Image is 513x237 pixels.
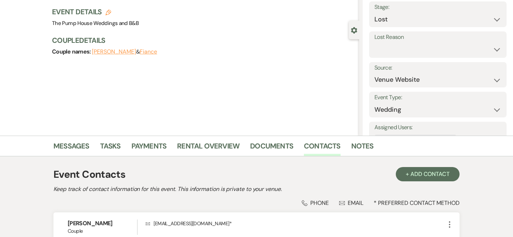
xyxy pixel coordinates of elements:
[146,220,445,227] p: [EMAIL_ADDRESS][DOMAIN_NAME] *
[375,135,448,145] div: Pump House Bed & Breakfast
[304,140,341,156] a: Contacts
[351,140,374,156] a: Notes
[250,140,293,156] a: Documents
[302,199,329,207] div: Phone
[52,7,139,17] h3: Event Details
[52,20,139,27] span: The Pump House Weddings and B&B
[52,48,92,55] span: Couple names:
[131,140,167,156] a: Payments
[53,167,125,182] h1: Event Contacts
[177,140,239,156] a: Rental Overview
[374,92,501,103] label: Event Type:
[92,49,136,55] button: [PERSON_NAME]
[53,185,460,193] h2: Keep track of contact information for this event. This information is private to your venue.
[53,140,89,156] a: Messages
[100,140,121,156] a: Tasks
[52,35,352,45] h3: Couple Details
[339,199,364,207] div: Email
[374,122,501,133] label: Assigned Users:
[140,49,157,55] button: Fiance
[374,32,501,42] label: Lost Reason
[92,48,157,55] span: &
[374,2,501,12] label: Stage:
[351,26,357,33] button: Close lead details
[68,220,137,227] h6: [PERSON_NAME]
[68,227,137,235] span: Couple
[396,167,460,181] button: + Add Contact
[53,199,460,207] div: * Preferred Contact Method
[374,63,501,73] label: Source:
